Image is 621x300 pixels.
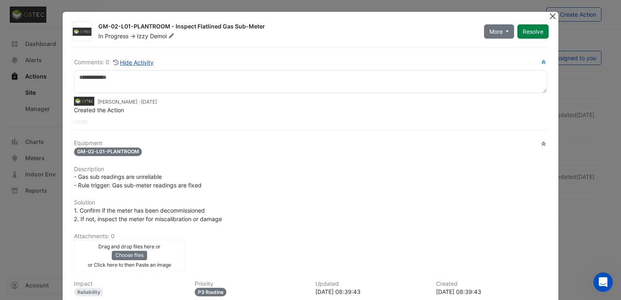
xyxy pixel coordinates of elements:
[484,24,515,39] button: More
[112,251,147,260] button: Choose files
[74,58,154,67] div: Comments: 0
[74,140,547,147] h6: Equipment
[74,107,124,113] span: Created the Action
[130,33,135,39] span: ->
[195,280,306,287] h6: Priority
[150,32,176,40] span: Demol
[137,33,148,39] span: Izzy
[74,207,222,222] span: 1. Confirm if the meter has been decommissioned 2. If not, inspect the meter for miscalibration o...
[98,22,474,32] div: GM-02-L01-PLANTROOM - Inspect Flatlined Gas Sub-Meter
[98,33,128,39] span: In Progress
[436,287,547,296] div: [DATE] 08:39:43
[315,280,426,287] h6: Updated
[74,173,202,189] span: - Gas sub readings are unreliable - Rule trigger: Gas sub-meter readings are fixed
[489,27,503,36] span: More
[548,12,557,20] button: Close
[74,148,142,156] span: GM-02-L01-PLANTROOM
[195,288,227,296] div: P3 Routine
[517,24,549,39] button: Resolve
[98,243,161,250] small: Drag and drop files here or
[74,199,547,206] h6: Solution
[88,262,171,268] small: or Click here to then Paste an image
[74,166,547,173] h6: Description
[73,28,91,36] img: GSTEC
[74,280,185,287] h6: Impact
[436,280,547,287] h6: Created
[98,98,157,106] small: [PERSON_NAME] -
[593,272,613,292] iframe: Intercom live chat
[141,99,157,105] span: 2025-08-13 08:39:43
[74,288,104,296] div: Reliability
[113,58,154,67] button: Hide Activity
[315,287,426,296] div: [DATE] 08:39:43
[74,97,94,106] img: GSTEC
[74,233,547,240] h6: Attachments: 0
